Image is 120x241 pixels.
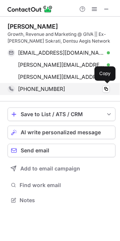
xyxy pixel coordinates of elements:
[20,166,80,172] span: Add to email campaign
[8,31,115,45] div: Growth, Revenue and Marketing @ GIVA || Ex- [PERSON_NAME] Sokrati, Dentsu Aegis Network
[8,162,115,175] button: Add to email campaign
[18,61,104,68] span: [PERSON_NAME][EMAIL_ADDRESS][DOMAIN_NAME]
[21,129,101,135] span: AI write personalized message
[8,5,53,14] img: ContactOut v5.3.10
[18,74,104,80] span: [PERSON_NAME][EMAIL_ADDRESS][DOMAIN_NAME]
[21,147,49,154] span: Send email
[18,49,104,56] span: [EMAIL_ADDRESS][DOMAIN_NAME]
[20,182,112,189] span: Find work email
[21,111,102,117] div: Save to List / ATS / CRM
[8,195,115,206] button: Notes
[8,144,115,157] button: Send email
[8,107,115,121] button: save-profile-one-click
[8,126,115,139] button: AI write personalized message
[8,23,58,30] div: [PERSON_NAME]
[20,197,112,204] span: Notes
[18,86,65,92] span: [PHONE_NUMBER]
[8,180,115,190] button: Find work email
